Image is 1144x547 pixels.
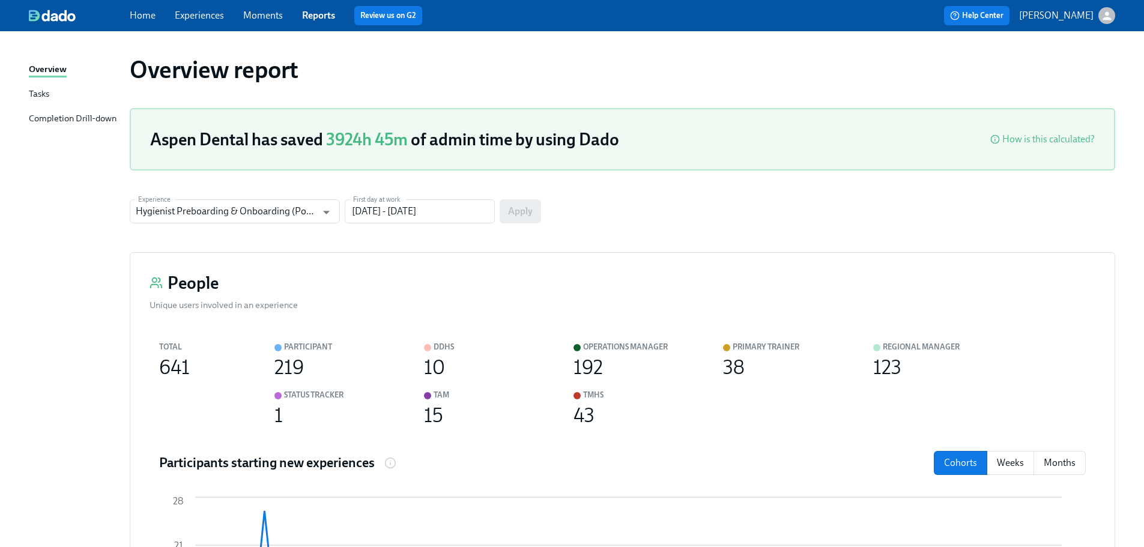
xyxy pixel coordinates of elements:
div: 219 [274,361,304,374]
a: Home [130,10,156,21]
h3: People [168,272,219,294]
div: 38 [723,361,745,374]
button: months [1034,451,1086,475]
div: 15 [424,409,443,422]
div: 10 [424,361,445,374]
button: cohorts [934,451,987,475]
div: Primary Trainer [733,340,799,354]
div: Operations Manager [583,340,668,354]
a: dado [29,10,130,22]
button: [PERSON_NAME] [1019,7,1115,24]
p: Months [1044,456,1076,470]
div: 192 [574,361,603,374]
button: Help Center [944,6,1009,25]
h1: Overview report [130,55,298,84]
div: Total [159,340,182,354]
button: Review us on G2 [354,6,422,25]
img: dado [29,10,76,22]
a: Completion Drill-down [29,112,120,127]
svg: Number of participants that started this experience in each cohort, week or month [384,457,396,469]
p: [PERSON_NAME] [1019,9,1094,22]
div: 123 [873,361,901,374]
div: 1 [274,409,283,422]
p: Weeks [997,456,1024,470]
tspan: 28 [173,495,183,507]
div: Regional Manager [883,340,960,354]
div: 641 [159,361,190,374]
div: Unique users involved in an experience [150,298,298,312]
p: Cohorts [944,456,977,470]
div: TAM [434,388,449,402]
h4: Participants starting new experiences [159,454,375,472]
div: Status Tracker [284,388,344,402]
span: 3924h 45m [326,129,408,150]
a: Reports [302,10,335,21]
div: Completion Drill-down [29,112,117,127]
div: Tasks [29,87,49,102]
div: Participant [284,340,332,354]
button: Open [317,203,336,222]
div: DDHS [434,340,454,354]
a: Tasks [29,87,120,102]
a: Overview [29,62,120,77]
span: Help Center [950,10,1003,22]
div: date filter [934,451,1086,475]
div: How is this calculated? [1002,133,1095,146]
div: TMHS [583,388,604,402]
a: Experiences [175,10,224,21]
h3: Aspen Dental has saved of admin time by using Dado [150,128,619,150]
button: weeks [987,451,1034,475]
a: Moments [243,10,283,21]
div: 43 [574,409,595,422]
a: Review us on G2 [360,10,416,22]
div: Overview [29,62,67,77]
